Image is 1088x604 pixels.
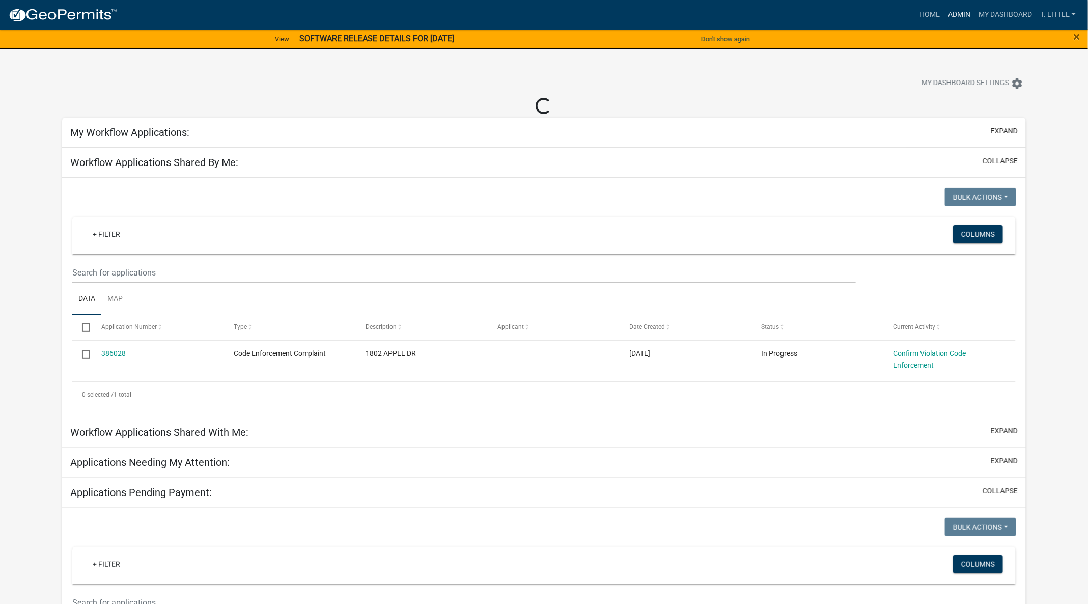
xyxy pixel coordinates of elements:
[915,5,944,24] a: Home
[884,315,1016,340] datatable-header-cell: Current Activity
[271,31,293,47] a: View
[70,456,230,469] h5: Applications Needing My Attention:
[620,315,751,340] datatable-header-cell: Date Created
[953,225,1003,243] button: Columns
[101,349,126,358] a: 386028
[224,315,355,340] datatable-header-cell: Type
[991,456,1018,466] button: expand
[974,5,1036,24] a: My Dashboard
[72,315,92,340] datatable-header-cell: Select
[983,156,1018,167] button: collapse
[82,391,114,398] span: 0 selected /
[299,34,454,43] strong: SOFTWARE RELEASE DETAILS FOR [DATE]
[1011,77,1023,90] i: settings
[234,323,247,331] span: Type
[991,426,1018,436] button: expand
[85,225,128,243] a: + Filter
[751,315,883,340] datatable-header-cell: Status
[497,323,524,331] span: Applicant
[72,283,101,316] a: Data
[62,178,1026,418] div: collapse
[366,349,416,358] span: 1802 APPLE DR
[356,315,488,340] datatable-header-cell: Description
[945,518,1016,536] button: Bulk Actions
[944,5,974,24] a: Admin
[1074,30,1080,44] span: ×
[1074,31,1080,43] button: Close
[70,126,189,139] h5: My Workflow Applications:
[629,323,665,331] span: Date Created
[762,349,798,358] span: In Progress
[894,349,966,369] a: Confirm Violation Code Enforcement
[953,555,1003,573] button: Columns
[894,323,936,331] span: Current Activity
[101,283,129,316] a: Map
[70,486,212,499] h5: Applications Pending Payment:
[92,315,224,340] datatable-header-cell: Application Number
[101,323,157,331] span: Application Number
[366,323,397,331] span: Description
[991,126,1018,136] button: expand
[70,426,248,438] h5: Workflow Applications Shared With Me:
[697,31,754,47] button: Don't show again
[913,73,1031,93] button: My Dashboard Settingssettings
[70,156,238,169] h5: Workflow Applications Shared By Me:
[234,349,326,358] span: Code Enforcement Complaint
[488,315,620,340] datatable-header-cell: Applicant
[629,349,650,358] span: 03/07/2025
[1036,5,1080,24] a: T. Little
[72,262,856,283] input: Search for applications
[983,486,1018,497] button: collapse
[945,188,1016,206] button: Bulk Actions
[72,382,1016,407] div: 1 total
[762,323,779,331] span: Status
[922,77,1009,90] span: My Dashboard Settings
[85,555,128,573] a: + Filter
